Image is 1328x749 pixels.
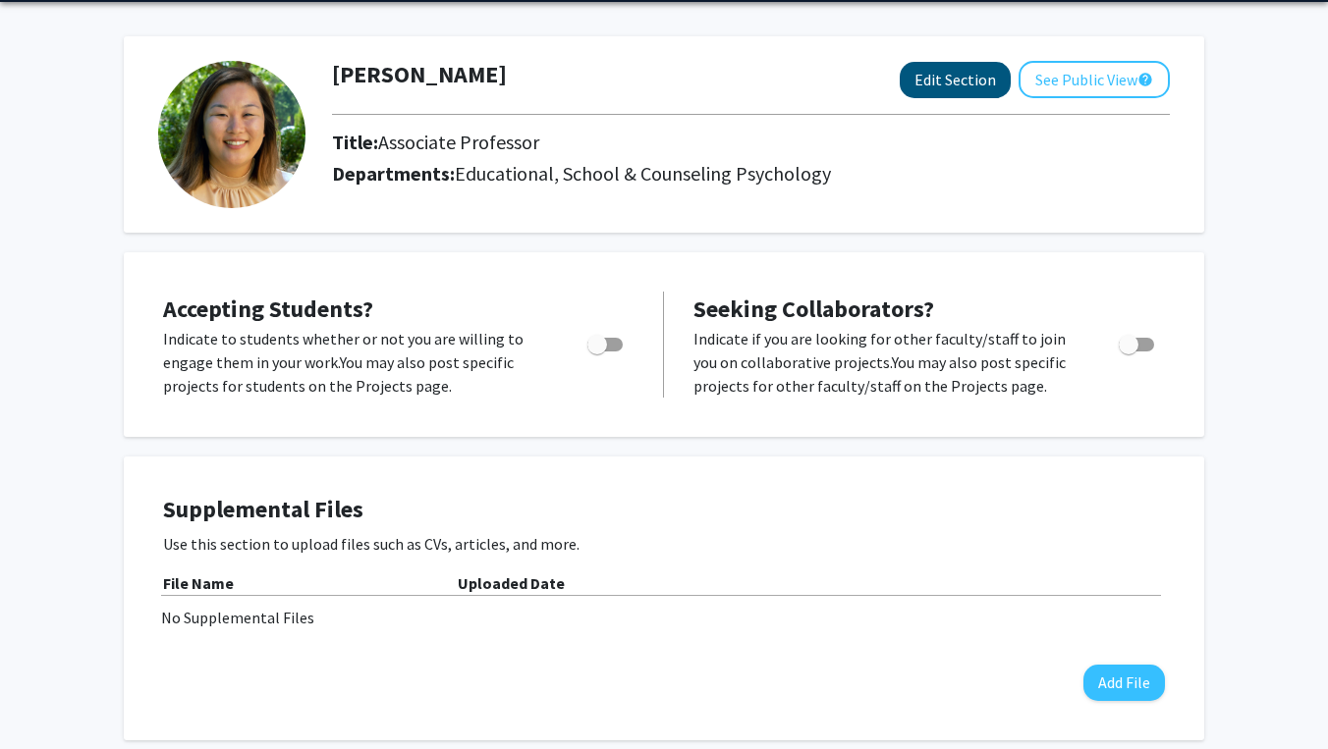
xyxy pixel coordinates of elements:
div: Toggle [580,327,634,356]
p: Use this section to upload files such as CVs, articles, and more. [163,532,1165,556]
img: Profile Picture [158,61,305,208]
h2: Departments: [317,162,1185,186]
p: Indicate if you are looking for other faculty/staff to join you on collaborative projects. You ma... [693,327,1081,398]
button: See Public View [1019,61,1170,98]
b: File Name [163,573,234,593]
div: Toggle [1111,327,1165,356]
div: No Supplemental Files [161,606,1167,629]
iframe: Chat [15,661,83,734]
span: Educational, School & Counseling Psychology [455,161,831,186]
h1: [PERSON_NAME] [332,61,507,89]
b: Uploaded Date [458,573,565,593]
mat-icon: help [1137,68,1153,91]
p: Indicate to students whether or not you are willing to engage them in your work. You may also pos... [163,327,550,398]
h2: Title: [332,131,539,154]
span: Seeking Collaborators? [693,294,934,324]
button: Add File [1083,665,1165,701]
h4: Supplemental Files [163,496,1165,524]
span: Associate Professor [378,130,539,154]
button: Edit Section [900,62,1011,98]
span: Accepting Students? [163,294,373,324]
